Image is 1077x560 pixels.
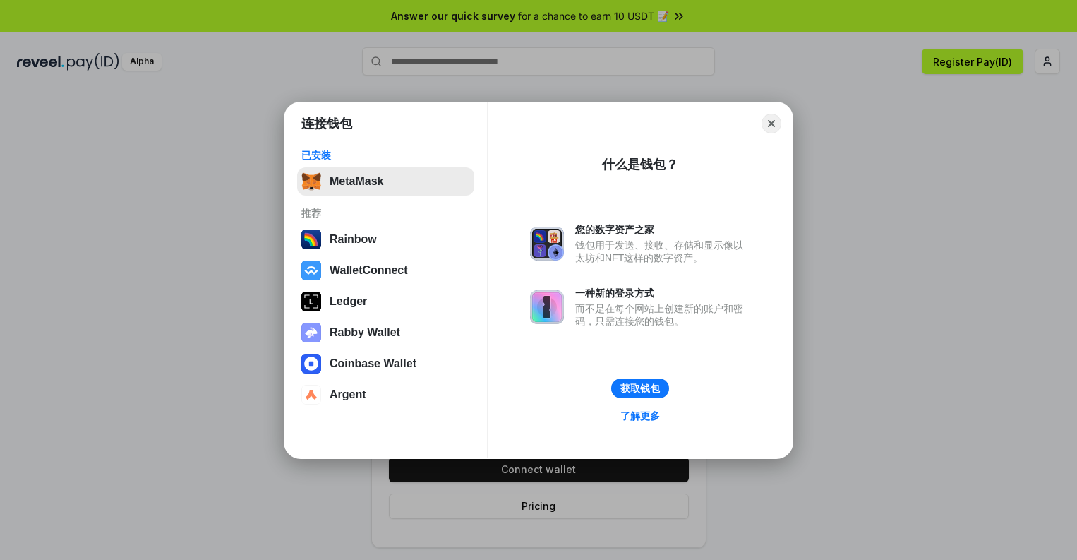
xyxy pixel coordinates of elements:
div: Rabby Wallet [330,326,400,339]
div: 已安装 [301,149,470,162]
img: svg+xml,%3Csvg%20xmlns%3D%22http%3A%2F%2Fwww.w3.org%2F2000%2Fsvg%22%20fill%3D%22none%22%20viewBox... [530,290,564,324]
button: Coinbase Wallet [297,350,474,378]
div: 而不是在每个网站上创建新的账户和密码，只需连接您的钱包。 [575,302,750,328]
button: Rabby Wallet [297,318,474,347]
button: Close [762,114,781,133]
img: svg+xml,%3Csvg%20fill%3D%22none%22%20height%3D%2233%22%20viewBox%3D%220%200%2035%2033%22%20width%... [301,172,321,191]
div: 钱包用于发送、接收、存储和显示像以太坊和NFT这样的数字资产。 [575,239,750,264]
a: 了解更多 [612,407,668,425]
button: Argent [297,381,474,409]
div: 获取钱包 [620,382,660,395]
div: Coinbase Wallet [330,357,416,370]
h1: 连接钱包 [301,115,352,132]
div: WalletConnect [330,264,408,277]
img: svg+xml,%3Csvg%20xmlns%3D%22http%3A%2F%2Fwww.w3.org%2F2000%2Fsvg%22%20fill%3D%22none%22%20viewBox... [530,227,564,261]
button: 获取钱包 [611,379,669,398]
div: 什么是钱包？ [602,156,678,173]
div: 推荐 [301,207,470,220]
button: MetaMask [297,167,474,196]
button: Ledger [297,287,474,316]
img: svg+xml,%3Csvg%20width%3D%2228%22%20height%3D%2228%22%20viewBox%3D%220%200%2028%2028%22%20fill%3D... [301,261,321,280]
div: 一种新的登录方式 [575,287,750,299]
img: svg+xml,%3Csvg%20width%3D%22120%22%20height%3D%22120%22%20viewBox%3D%220%200%20120%20120%22%20fil... [301,230,321,249]
img: svg+xml,%3Csvg%20width%3D%2228%22%20height%3D%2228%22%20viewBox%3D%220%200%2028%2028%22%20fill%3D... [301,354,321,374]
div: Rainbow [330,233,377,246]
button: Rainbow [297,225,474,254]
div: Ledger [330,295,367,308]
div: MetaMask [330,175,383,188]
img: svg+xml,%3Csvg%20xmlns%3D%22http%3A%2F%2Fwww.w3.org%2F2000%2Fsvg%22%20width%3D%2228%22%20height%3... [301,292,321,311]
button: WalletConnect [297,256,474,285]
div: 您的数字资产之家 [575,223,750,236]
img: svg+xml,%3Csvg%20width%3D%2228%22%20height%3D%2228%22%20viewBox%3D%220%200%2028%2028%22%20fill%3D... [301,385,321,405]
div: Argent [330,388,366,401]
div: 了解更多 [620,410,660,422]
img: svg+xml,%3Csvg%20xmlns%3D%22http%3A%2F%2Fwww.w3.org%2F2000%2Fsvg%22%20fill%3D%22none%22%20viewBox... [301,323,321,342]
